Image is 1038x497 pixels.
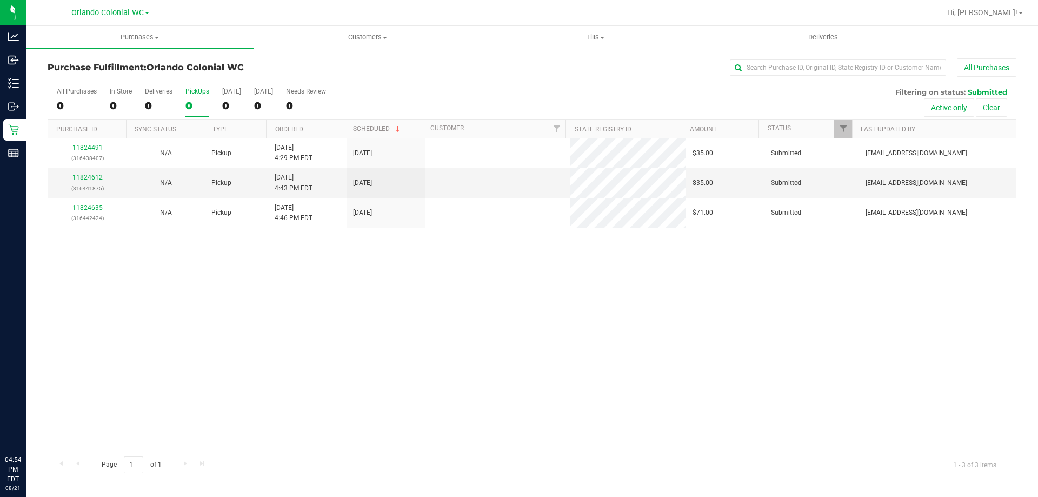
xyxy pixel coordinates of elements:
[861,125,915,133] a: Last Updated By
[548,120,565,138] a: Filter
[254,88,273,95] div: [DATE]
[8,31,19,42] inline-svg: Analytics
[768,124,791,132] a: Status
[353,148,372,158] span: [DATE]
[895,88,966,96] span: Filtering on status:
[55,153,120,163] p: (316438407)
[730,59,946,76] input: Search Purchase ID, Original ID, State Registry ID or Customer Name...
[430,124,464,132] a: Customer
[254,100,273,112] div: 0
[286,100,326,112] div: 0
[160,209,172,216] span: Not Applicable
[693,178,713,188] span: $35.00
[286,88,326,95] div: Needs Review
[145,100,172,112] div: 0
[8,55,19,65] inline-svg: Inbound
[709,26,937,49] a: Deliveries
[55,183,120,194] p: (316441875)
[947,8,1017,17] span: Hi, [PERSON_NAME]!
[8,78,19,89] inline-svg: Inventory
[968,88,1007,96] span: Submitted
[110,88,132,95] div: In Store
[160,208,172,218] button: N/A
[944,456,1005,473] span: 1 - 3 of 3 items
[690,125,717,133] a: Amount
[211,208,231,218] span: Pickup
[275,203,312,223] span: [DATE] 4:46 PM EDT
[185,100,209,112] div: 0
[160,178,172,188] button: N/A
[866,208,967,218] span: [EMAIL_ADDRESS][DOMAIN_NAME]
[924,98,974,117] button: Active only
[160,148,172,158] button: N/A
[5,484,21,492] p: 08/21
[185,88,209,95] div: PickUps
[160,149,172,157] span: Not Applicable
[8,101,19,112] inline-svg: Outbound
[866,178,967,188] span: [EMAIL_ADDRESS][DOMAIN_NAME]
[55,213,120,223] p: (316442424)
[353,208,372,218] span: [DATE]
[26,26,254,49] a: Purchases
[976,98,1007,117] button: Clear
[124,456,143,473] input: 1
[866,148,967,158] span: [EMAIL_ADDRESS][DOMAIN_NAME]
[72,144,103,151] a: 11824491
[211,148,231,158] span: Pickup
[110,100,132,112] div: 0
[771,208,801,218] span: Submitted
[212,125,228,133] a: Type
[211,178,231,188] span: Pickup
[222,100,241,112] div: 0
[834,120,852,138] a: Filter
[57,88,97,95] div: All Purchases
[482,32,708,42] span: Tills
[771,178,801,188] span: Submitted
[71,8,144,17] span: Orlando Colonial WC
[693,208,713,218] span: $71.00
[48,63,370,72] h3: Purchase Fulfillment:
[26,32,254,42] span: Purchases
[11,410,43,443] iframe: Resource center
[275,173,312,193] span: [DATE] 4:43 PM EDT
[160,179,172,187] span: Not Applicable
[275,125,303,133] a: Ordered
[771,148,801,158] span: Submitted
[57,100,97,112] div: 0
[693,148,713,158] span: $35.00
[254,32,481,42] span: Customers
[135,125,176,133] a: Sync Status
[145,88,172,95] div: Deliveries
[92,456,170,473] span: Page of 1
[254,26,481,49] a: Customers
[575,125,631,133] a: State Registry ID
[72,204,103,211] a: 11824635
[957,58,1016,77] button: All Purchases
[481,26,709,49] a: Tills
[147,62,244,72] span: Orlando Colonial WC
[5,455,21,484] p: 04:54 PM EDT
[8,148,19,158] inline-svg: Reports
[56,125,97,133] a: Purchase ID
[8,124,19,135] inline-svg: Retail
[222,88,241,95] div: [DATE]
[353,125,402,132] a: Scheduled
[794,32,853,42] span: Deliveries
[353,178,372,188] span: [DATE]
[72,174,103,181] a: 11824612
[275,143,312,163] span: [DATE] 4:29 PM EDT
